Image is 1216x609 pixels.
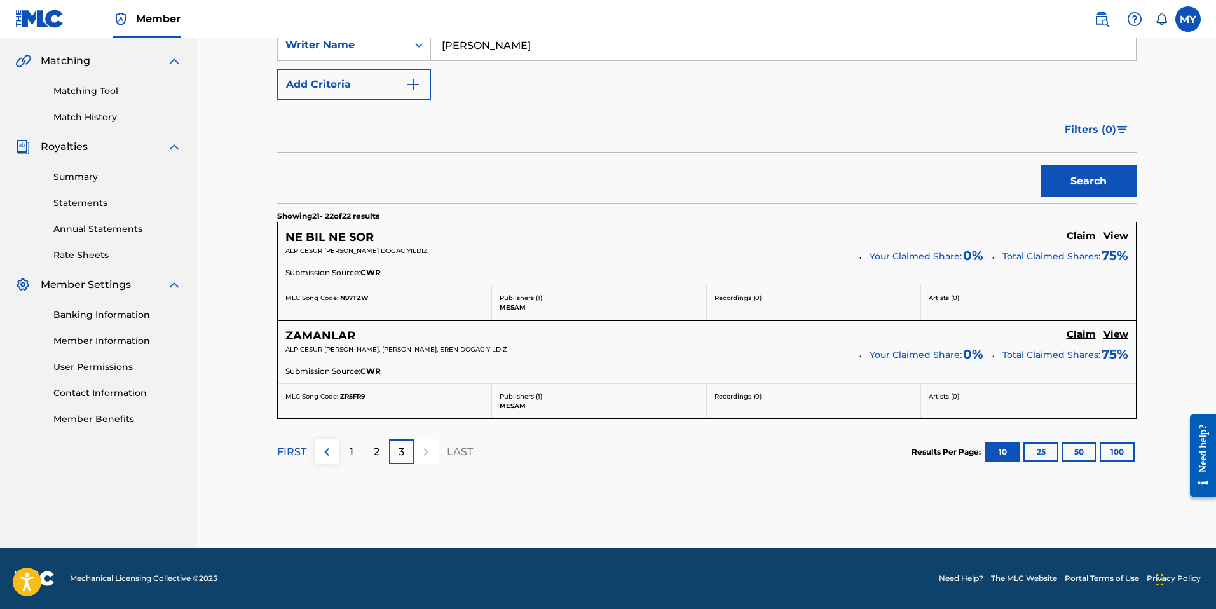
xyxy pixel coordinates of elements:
[1103,329,1128,341] h5: View
[53,360,182,374] a: User Permissions
[277,69,431,100] button: Add Criteria
[1102,345,1128,364] span: 75 %
[1117,126,1128,133] img: filter
[53,334,182,348] a: Member Information
[15,10,64,28] img: MLC Logo
[1002,250,1100,262] span: Total Claimed Shares:
[167,277,182,292] img: expand
[285,294,338,302] span: MLC Song Code:
[447,444,473,460] p: LAST
[53,196,182,210] a: Statements
[285,392,338,400] span: MLC Song Code:
[1062,442,1096,462] button: 50
[870,348,962,362] span: Your Claimed Share:
[285,247,428,255] span: ALP CESUR [PERSON_NAME] DOGAC YILDIZ
[360,366,381,377] span: CWR
[53,170,182,184] a: Summary
[167,53,182,69] img: expand
[1180,405,1216,507] iframe: Resource Center
[340,294,369,302] span: N97TZW
[113,11,128,27] img: Top Rightsholder
[167,139,182,154] img: expand
[53,85,182,98] a: Matching Tool
[285,366,360,377] span: Submission Source:
[1041,165,1137,197] button: Search
[929,392,1128,401] p: Artists ( 0 )
[500,293,699,303] p: Publishers ( 1 )
[53,249,182,262] a: Rate Sheets
[1002,349,1100,360] span: Total Claimed Shares:
[1089,6,1114,32] a: Public Search
[1067,329,1096,341] h5: Claim
[285,230,374,245] h5: NE BIL NE SOR
[406,77,421,92] img: 9d2ae6d4665cec9f34b9.svg
[870,250,962,263] span: Your Claimed Share:
[1175,6,1201,32] div: User Menu
[1152,548,1216,609] div: Sohbet Aracı
[963,246,983,265] span: 0 %
[714,392,913,401] p: Recordings ( 0 )
[500,401,699,411] p: MESAM
[53,308,182,322] a: Banking Information
[374,444,379,460] p: 2
[500,392,699,401] p: Publishers ( 1 )
[1100,442,1135,462] button: 100
[285,345,507,353] span: ALP CESUR [PERSON_NAME], [PERSON_NAME], EREN DOGAC YILDIZ
[41,277,131,292] span: Member Settings
[15,571,55,586] img: logo
[991,573,1057,584] a: The MLC Website
[1103,230,1128,244] a: View
[1094,11,1109,27] img: search
[1103,329,1128,343] a: View
[1067,230,1096,242] h5: Claim
[1102,246,1128,265] span: 75 %
[350,444,353,460] p: 1
[929,293,1128,303] p: Artists ( 0 )
[285,267,360,278] span: Submission Source:
[136,11,181,26] span: Member
[1065,122,1116,137] span: Filters ( 0 )
[1103,230,1128,242] h5: View
[53,222,182,236] a: Annual Statements
[53,111,182,124] a: Match History
[399,444,404,460] p: 3
[500,303,699,312] p: MESAM
[15,277,31,292] img: Member Settings
[1122,6,1147,32] div: Help
[912,446,984,458] p: Results Per Page:
[1127,11,1142,27] img: help
[985,442,1020,462] button: 10
[963,345,983,364] span: 0 %
[340,392,365,400] span: ZR5FR9
[1057,114,1137,146] button: Filters (0)
[277,210,379,222] p: Showing 21 - 22 of 22 results
[70,573,217,584] span: Mechanical Licensing Collective © 2025
[41,53,90,69] span: Matching
[714,293,913,303] p: Recordings ( 0 )
[285,329,355,343] h5: ZAMANLAR
[939,573,983,584] a: Need Help?
[319,444,334,460] img: left
[15,53,31,69] img: Matching
[41,139,88,154] span: Royalties
[1065,573,1139,584] a: Portal Terms of Use
[285,38,400,53] div: Writer Name
[360,267,381,278] span: CWR
[1152,548,1216,609] iframe: Chat Widget
[53,387,182,400] a: Contact Information
[53,413,182,426] a: Member Benefits
[277,444,306,460] p: FIRST
[1156,561,1164,599] div: Sürükle
[1023,442,1058,462] button: 25
[1155,13,1168,25] div: Notifications
[15,139,31,154] img: Royalties
[1147,573,1201,584] a: Privacy Policy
